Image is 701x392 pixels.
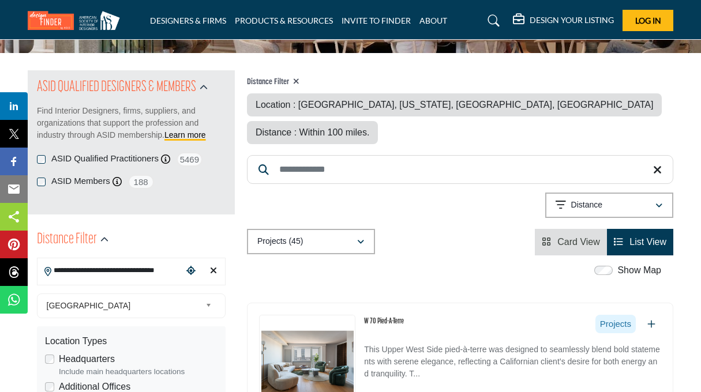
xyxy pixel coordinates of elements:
a: Learn more [164,130,206,140]
p: This Upper West Side pied-à-terre was designed to seamlessly blend bold statements with serene el... [364,344,661,382]
a: DESIGNERS & FIRMS [150,16,226,25]
span: Projects [595,315,636,334]
h4: Distance Filter [247,77,673,88]
a: This Upper West Side pied-à-terre was designed to seamlessly blend bold statements with serene el... [364,337,661,382]
h3: W 70 Pied-A-Terre [364,315,404,327]
span: 188 [128,175,154,189]
input: ASID Members checkbox [37,178,46,186]
a: PRODUCTS & RESOURCES [235,16,333,25]
div: DESIGN YOUR LISTING [513,14,614,28]
span: Distance : Within 100 miles. [256,127,369,137]
input: Search Keyword [247,155,673,184]
a: ABOUT [419,16,447,25]
p: Find Interior Designers, firms, suppliers, and organizations that support the profession and indu... [37,105,226,141]
h2: ASID QUALIFIED DESIGNERS & MEMBERS [37,77,196,98]
li: Card View [535,229,607,255]
li: List View [607,229,673,255]
button: Log In [623,10,673,31]
h2: Distance Filter [37,229,97,250]
a: View Card [542,237,600,247]
p: Distance [571,199,602,211]
span: [GEOGRAPHIC_DATA] [47,299,201,312]
button: Distance [545,193,673,218]
button: Projects (45) [247,229,375,254]
input: ASID Qualified Practitioners checkbox [37,155,46,164]
label: Show Map [617,263,661,277]
img: Site Logo [28,11,126,30]
div: Location Types [45,334,218,348]
p: Projects (45) [257,236,303,247]
a: INVITE TO FINDER [342,16,411,25]
input: Search Location [38,259,183,282]
div: Clear search location [205,259,222,284]
span: 5469 [177,152,203,167]
div: Choose your current location [183,259,200,284]
span: Log In [635,16,661,25]
a: Search [477,12,507,30]
a: W 70 Pied-A-Terre [364,317,404,326]
span: Card View [557,237,600,247]
a: Add To List For Project [647,319,655,329]
label: ASID Members [51,175,110,188]
span: Location : [GEOGRAPHIC_DATA], [US_STATE], [GEOGRAPHIC_DATA], [GEOGRAPHIC_DATA] [256,100,653,110]
a: View List [614,237,666,247]
h5: DESIGN YOUR LISTING [530,15,614,25]
span: List View [629,237,666,247]
label: ASID Qualified Practitioners [51,152,159,165]
div: Include main headquarters locations [59,366,218,378]
label: Headquarters [59,352,115,366]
